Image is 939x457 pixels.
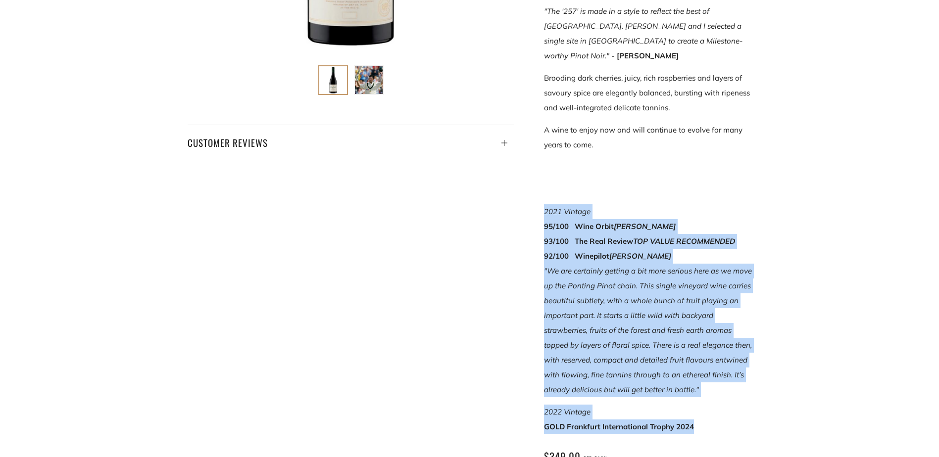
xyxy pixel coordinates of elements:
[544,266,752,394] span: "We are certainly getting a bit more serious here as we move up the Ponting Pinot chain. This sin...
[544,6,742,60] span: The '257' is made in a style to reflect the best of [GEOGRAPHIC_DATA]. [PERSON_NAME] and I select...
[609,251,671,261] em: [PERSON_NAME]
[611,51,679,60] strong: - [PERSON_NAME]
[544,71,752,115] p: Brooding dark cherries, juicy, rich raspberries and layers of savoury spice are elegantly balance...
[188,125,514,151] a: Customer Reviews
[544,407,591,416] span: 2022 Vintage
[633,236,735,246] em: TOP VALUE RECOMMENDED
[319,66,347,94] img: Load image into Gallery viewer, Ponting Milestone &#39;257&#39; Tasmania Pinot Noir 2023
[544,422,694,431] b: GOLD Frankfurt International Trophy 2024
[544,6,742,60] em: " ."
[544,123,752,152] p: A wine to enjoy now and will continue to evolve for many years to come.
[188,134,514,151] h4: Customer Reviews
[544,207,591,216] em: 2021 Vintage
[544,222,735,261] strong: 95/100 Wine Orbit 93/100 The Real Review 92/100 Winepilot
[318,65,348,95] button: Load image into Gallery viewer, Ponting Milestone &#39;257&#39; Tasmania Pinot Noir 2023
[355,66,383,94] img: Load image into Gallery viewer, Ponting Milestone &#39;257&#39; Tasmania Pinot Noir 2023
[614,222,676,231] em: [PERSON_NAME]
